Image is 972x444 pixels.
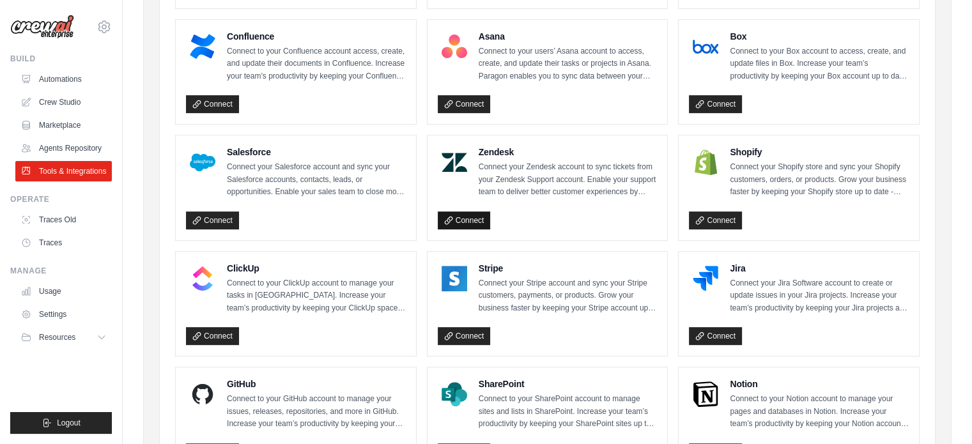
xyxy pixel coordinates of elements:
img: Zendesk Logo [442,149,467,175]
button: Logout [10,412,112,434]
a: Connect [438,211,491,229]
p: Connect to your GitHub account to manage your issues, releases, repositories, and more in GitHub.... [227,393,406,431]
img: Box Logo [693,34,718,59]
button: Resources [15,327,112,348]
img: Notion Logo [693,381,718,407]
p: Connect your Shopify store and sync your Shopify customers, orders, or products. Grow your busine... [730,161,909,199]
a: Connect [438,95,491,113]
span: Resources [39,332,75,342]
img: Shopify Logo [693,149,718,175]
a: Connect [689,327,742,345]
a: Marketplace [15,115,112,135]
img: Stripe Logo [442,266,467,291]
img: ClickUp Logo [190,266,215,291]
img: Salesforce Logo [190,149,215,175]
div: Build [10,54,112,64]
img: GitHub Logo [190,381,215,407]
p: Connect to your Confluence account access, create, and update their documents in Confluence. Incr... [227,45,406,83]
h4: Salesforce [227,146,406,158]
p: Connect to your Box account to access, create, and update files in Box. Increase your team’s prod... [730,45,909,83]
a: Connect [186,327,239,345]
p: Connect your Salesforce account and sync your Salesforce accounts, contacts, leads, or opportunit... [227,161,406,199]
h4: Stripe [479,262,658,275]
img: Logo [10,15,74,39]
a: Settings [15,304,112,325]
a: Agents Repository [15,138,112,158]
img: Asana Logo [442,34,467,59]
a: Traces [15,233,112,253]
h4: Zendesk [479,146,658,158]
img: Confluence Logo [190,34,215,59]
img: Jira Logo [693,266,718,291]
a: Automations [15,69,112,89]
h4: GitHub [227,378,406,390]
p: Connect to your Notion account to manage your pages and databases in Notion. Increase your team’s... [730,393,909,431]
a: Tools & Integrations [15,161,112,181]
span: Logout [57,418,81,428]
h4: SharePoint [479,378,658,390]
a: Connect [689,211,742,229]
a: Connect [438,327,491,345]
h4: ClickUp [227,262,406,275]
p: Connect to your SharePoint account to manage sites and lists in SharePoint. Increase your team’s ... [479,393,658,431]
a: Crew Studio [15,92,112,112]
div: Manage [10,266,112,276]
img: SharePoint Logo [442,381,467,407]
p: Connect to your ClickUp account to manage your tasks in [GEOGRAPHIC_DATA]. Increase your team’s p... [227,277,406,315]
h4: Asana [479,30,658,43]
p: Connect your Stripe account and sync your Stripe customers, payments, or products. Grow your busi... [479,277,658,315]
p: Connect to your users’ Asana account to access, create, and update their tasks or projects in Asa... [479,45,658,83]
a: Connect [186,211,239,229]
h4: Notion [730,378,909,390]
h4: Box [730,30,909,43]
h4: Jira [730,262,909,275]
p: Connect your Jira Software account to create or update issues in your Jira projects. Increase you... [730,277,909,315]
p: Connect your Zendesk account to sync tickets from your Zendesk Support account. Enable your suppo... [479,161,658,199]
a: Connect [186,95,239,113]
a: Traces Old [15,210,112,230]
h4: Shopify [730,146,909,158]
div: Operate [10,194,112,204]
a: Connect [689,95,742,113]
h4: Confluence [227,30,406,43]
a: Usage [15,281,112,302]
